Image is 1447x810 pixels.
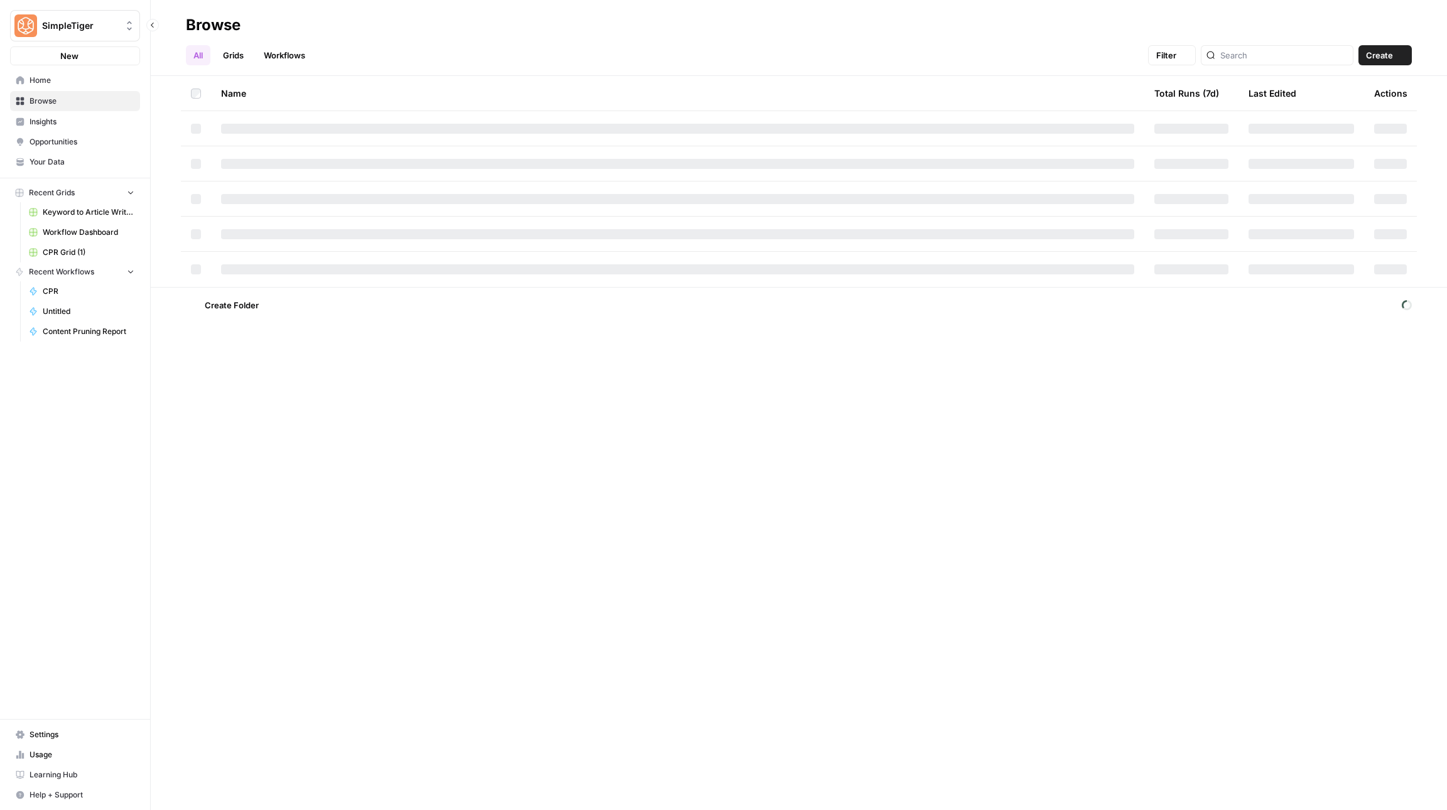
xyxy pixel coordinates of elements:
a: Insights [10,112,140,132]
span: Recent Grids [29,187,75,198]
span: Keyword to Article Writer (R-Z) [43,207,134,218]
a: All [186,45,210,65]
a: Home [10,70,140,90]
button: Recent Grids [10,183,140,202]
span: New [60,50,79,62]
span: CPR Grid (1) [43,247,134,258]
div: Last Edited [1249,76,1296,111]
a: Grids [215,45,251,65]
span: Recent Workflows [29,266,94,278]
span: Filter [1156,49,1176,62]
span: Insights [30,116,134,127]
a: Workflow Dashboard [23,222,140,242]
a: Usage [10,745,140,765]
a: Browse [10,91,140,111]
span: Settings [30,729,134,740]
a: Learning Hub [10,765,140,785]
img: SimpleTiger Logo [14,14,37,37]
span: Workflow Dashboard [43,227,134,238]
span: CPR [43,286,134,297]
a: Settings [10,725,140,745]
a: Your Data [10,152,140,172]
span: SimpleTiger [42,19,118,32]
span: Create Folder [205,299,259,311]
a: Keyword to Article Writer (R-Z) [23,202,140,222]
a: Workflows [256,45,313,65]
button: Create [1358,45,1412,65]
span: Create [1366,49,1393,62]
div: Browse [186,15,241,35]
div: Actions [1374,76,1407,111]
a: Untitled [23,301,140,321]
span: Opportunities [30,136,134,148]
span: Browse [30,95,134,107]
button: Help + Support [10,785,140,805]
button: Filter [1148,45,1196,65]
span: Help + Support [30,789,134,801]
div: Total Runs (7d) [1154,76,1219,111]
button: New [10,46,140,65]
button: Recent Workflows [10,262,140,281]
div: Name [221,76,1134,111]
a: Content Pruning Report [23,321,140,342]
span: Your Data [30,156,134,168]
span: Untitled [43,306,134,317]
a: Opportunities [10,132,140,152]
span: Usage [30,749,134,760]
button: Workspace: SimpleTiger [10,10,140,41]
a: CPR [23,281,140,301]
span: Learning Hub [30,769,134,780]
span: Home [30,75,134,86]
button: Create Folder [186,295,266,315]
span: Content Pruning Report [43,326,134,337]
a: CPR Grid (1) [23,242,140,262]
input: Search [1220,49,1348,62]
